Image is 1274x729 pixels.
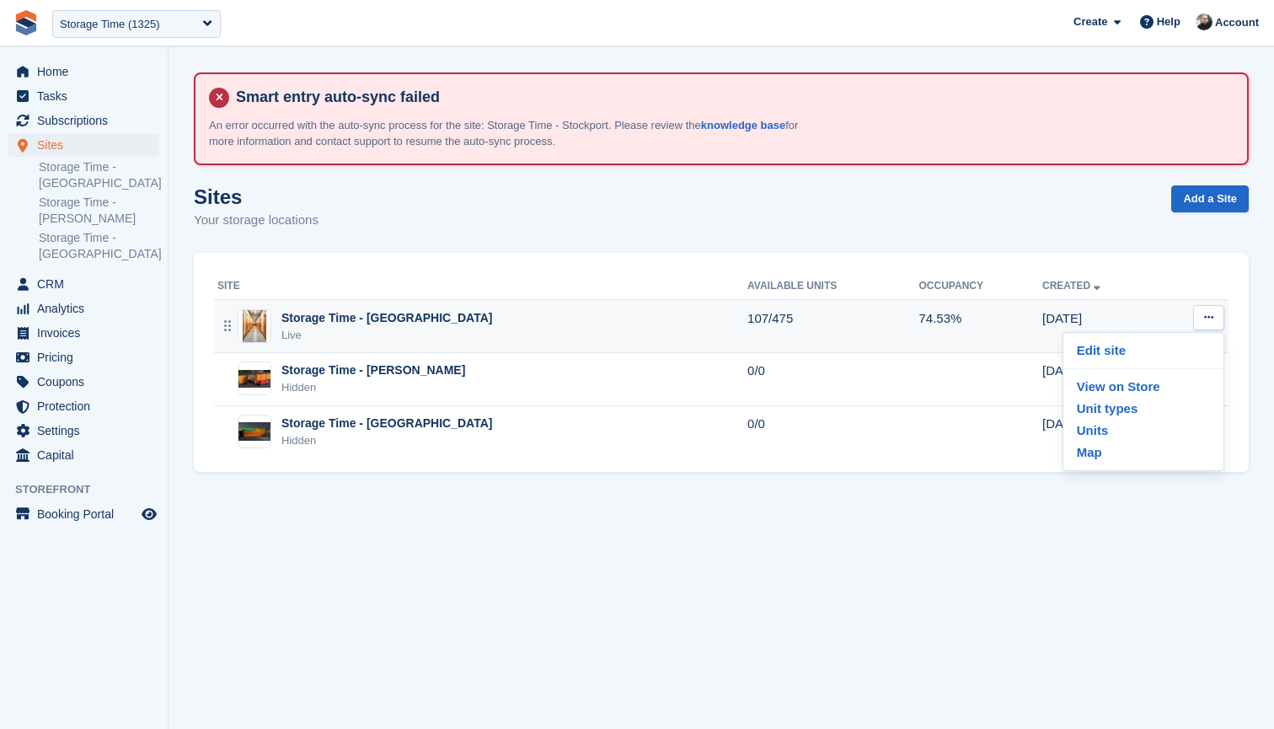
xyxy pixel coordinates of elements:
a: menu [8,272,159,296]
td: [DATE] [1042,352,1160,405]
a: Map [1070,442,1217,464]
img: Image of Storage Time - Stockport site [243,309,266,343]
td: 107/475 [747,300,918,353]
div: Storage Time - [PERSON_NAME] [281,362,465,379]
a: Unit types [1070,398,1217,420]
th: Site [214,273,747,300]
div: Storage Time (1325) [60,16,160,33]
img: Image of Storage Time - Manchester site [238,422,270,441]
span: Settings [37,419,138,442]
a: Add a Site [1171,185,1249,213]
img: Tom Huddleston [1196,13,1212,30]
span: Capital [37,443,138,467]
td: 74.53% [919,300,1042,353]
span: CRM [37,272,138,296]
div: Hidden [281,379,465,396]
a: View on Store [1070,376,1217,398]
span: Invoices [37,321,138,345]
img: Image of Storage Time - Sharston site [238,370,270,389]
a: menu [8,443,159,467]
a: menu [8,419,159,442]
a: Edit site [1070,340,1217,362]
a: Storage Time - [PERSON_NAME] [39,195,159,227]
a: knowledge base [701,119,785,131]
h1: Sites [194,185,318,208]
h4: Smart entry auto-sync failed [229,88,1234,107]
div: Storage Time - [GEOGRAPHIC_DATA] [281,415,492,432]
span: Create [1073,13,1107,30]
span: Tasks [37,84,138,108]
a: menu [8,394,159,418]
td: 0/0 [747,352,918,405]
a: Preview store [139,504,159,524]
a: menu [8,60,159,83]
a: menu [8,297,159,320]
span: Protection [37,394,138,418]
th: Occupancy [919,273,1042,300]
div: Hidden [281,432,492,449]
div: Live [281,327,492,344]
a: menu [8,370,159,394]
p: Your storage locations [194,211,318,230]
a: menu [8,84,159,108]
a: menu [8,109,159,132]
th: Available Units [747,273,918,300]
span: Pricing [37,346,138,369]
span: Sites [37,133,138,157]
span: Home [37,60,138,83]
a: menu [8,502,159,526]
td: [DATE] [1042,300,1160,353]
span: Coupons [37,370,138,394]
img: stora-icon-8386f47178a22dfd0bd8f6a31ec36ba5ce8667c1dd55bd0f319d3a0aa187defe.svg [13,10,39,35]
a: Units [1070,420,1217,442]
a: menu [8,321,159,345]
p: An error occurred with the auto-sync process for the site: Storage Time - Stockport. Please revie... [209,117,799,150]
td: 0/0 [747,405,918,458]
span: Subscriptions [37,109,138,132]
td: [DATE] [1042,405,1160,458]
span: Account [1215,14,1259,31]
a: Storage Time - [GEOGRAPHIC_DATA] [39,230,159,262]
div: Storage Time - [GEOGRAPHIC_DATA] [281,309,492,327]
a: menu [8,346,159,369]
a: menu [8,133,159,157]
span: Booking Portal [37,502,138,526]
span: Help [1157,13,1180,30]
span: Analytics [37,297,138,320]
a: Storage Time - [GEOGRAPHIC_DATA] [39,159,159,191]
span: Storefront [15,481,168,498]
a: Created [1042,280,1104,292]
